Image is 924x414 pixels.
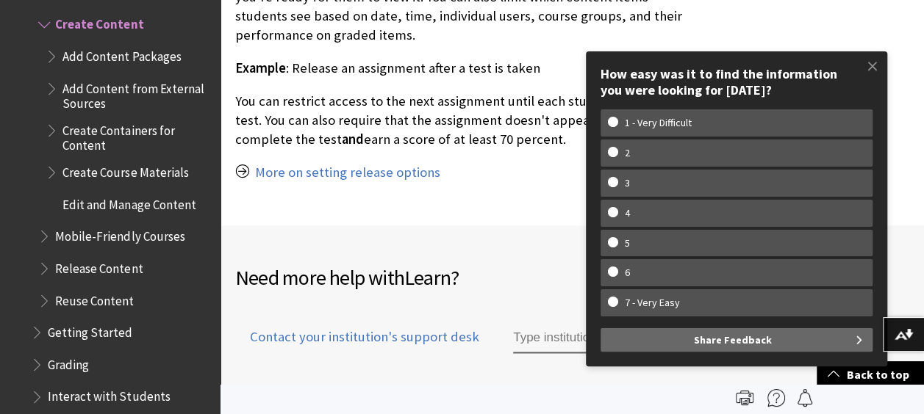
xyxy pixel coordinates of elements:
[601,66,873,98] div: How easy was it to find the information you were looking for [DATE]?
[255,164,440,181] a: More on setting release options
[48,385,170,404] span: Interact with Students
[62,160,188,180] span: Create Course Materials
[601,328,873,352] button: Share Feedback
[796,389,814,407] img: Follow this page
[62,118,210,153] span: Create Containers for Content
[235,59,286,76] span: Example
[608,266,647,279] w-span: 6
[608,177,647,189] w-span: 3
[235,92,692,150] p: You can restrict access to the next assignment until each student completes a test. You can also ...
[694,328,772,352] span: Share Feedback
[513,324,678,353] input: Type institution name to get support
[608,207,647,219] w-span: 4
[608,117,709,129] w-span: 1 - Very Difficult
[404,264,451,291] span: Learn
[608,147,647,159] w-span: 2
[48,320,132,340] span: Getting Started
[62,44,181,64] span: Add Content Packages
[767,389,785,407] img: More help
[608,297,697,309] w-span: 7 - Very Easy
[608,237,647,250] w-span: 5
[55,256,143,276] span: Release Content
[235,327,479,364] a: Contact your institution's support desk
[55,224,185,244] span: Mobile-Friendly Courses
[342,131,364,148] span: and
[817,361,924,388] a: Back to top
[235,327,479,346] span: Contact your institution's support desk
[62,192,196,212] span: Edit and Manage Content
[235,262,909,293] h2: Need more help with ?
[62,76,210,111] span: Add Content from External Sources
[55,12,143,32] span: Create Content
[55,288,134,308] span: Reuse Content
[48,352,89,372] span: Grading
[235,59,692,78] p: : Release an assignment after a test is taken
[736,389,753,407] img: Print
